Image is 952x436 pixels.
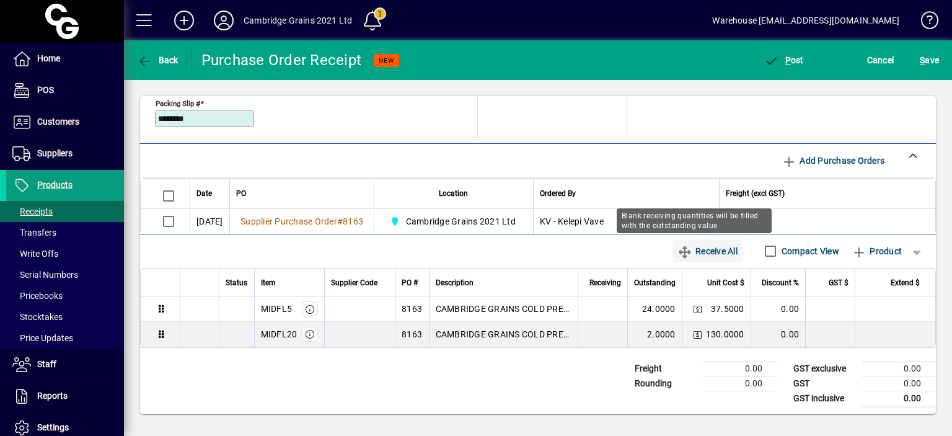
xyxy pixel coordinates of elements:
[12,291,63,301] span: Pricebooks
[862,376,936,391] td: 0.00
[395,297,429,322] td: 8163
[864,49,897,71] button: Cancel
[12,270,78,280] span: Serial Numbers
[190,209,229,234] td: [DATE]
[236,187,246,200] span: PO
[12,249,58,259] span: Write Offs
[634,276,676,290] span: Outstanding
[689,326,706,343] button: Change Price Levels
[12,207,53,216] span: Receipts
[920,55,925,65] span: S
[719,209,935,234] td: 0.00
[912,2,937,43] a: Knowledge Base
[6,285,124,306] a: Pricebooks
[236,187,368,200] div: PO
[711,303,744,315] span: 37.5000
[726,187,785,200] span: Freight (excl GST)
[204,9,244,32] button: Profile
[628,361,703,376] td: Freight
[6,43,124,74] a: Home
[845,240,908,262] button: Product
[343,216,363,226] span: 8163
[6,138,124,169] a: Suppliers
[244,11,352,30] div: Cambridge Grains 2021 Ltd
[762,276,799,290] span: Discount %
[6,306,124,327] a: Stocktakes
[760,49,807,71] button: Post
[779,245,839,257] label: Compact View
[589,276,621,290] span: Receiving
[533,209,719,234] td: KV - Kelepi Vave
[379,56,394,65] span: NEW
[37,391,68,401] span: Reports
[395,322,429,347] td: 8163
[829,276,848,290] span: GST $
[12,228,56,238] span: Transfers
[261,303,293,315] div: MIDFL5
[782,151,884,171] span: Add Purchase Orders
[627,297,682,322] td: 24.0000
[439,187,468,200] span: Location
[226,276,247,290] span: Status
[164,9,204,32] button: Add
[37,359,56,369] span: Staff
[261,328,297,340] div: MIDFL20
[867,50,894,70] span: Cancel
[387,214,521,229] span: Cambridge Grains 2021 Ltd
[37,422,69,432] span: Settings
[406,215,516,228] span: Cambridge Grains 2021 Ltd
[677,241,738,261] span: Receive All
[540,187,713,200] div: Ordered By
[703,361,777,376] td: 0.00
[6,75,124,106] a: POS
[712,11,899,30] div: Warehouse [EMAIL_ADDRESS][DOMAIN_NAME]
[240,216,337,226] span: Supplier Purchase Order
[6,201,124,222] a: Receipts
[6,381,124,412] a: Reports
[12,312,63,322] span: Stocktakes
[402,276,418,290] span: PO #
[6,264,124,285] a: Serial Numbers
[6,107,124,138] a: Customers
[617,208,772,233] div: Blank receiving quantities will be filled with the outstanding value
[627,322,682,347] td: 2.0000
[540,187,576,200] span: Ordered By
[429,322,578,347] td: CAMBRIDGE GRAINS COLD PRESSED FLAXSEED OIL - 20L
[891,276,920,290] span: Extend $
[436,276,474,290] span: Description
[787,391,862,406] td: GST inclusive
[787,376,862,391] td: GST
[764,55,804,65] span: ost
[751,297,806,322] td: 0.00
[862,391,936,406] td: 0.00
[707,276,744,290] span: Unit Cost $
[862,361,936,376] td: 0.00
[137,55,178,65] span: Back
[706,328,744,340] span: 130.0000
[37,117,79,127] span: Customers
[920,50,939,70] span: ave
[337,216,343,226] span: #
[6,243,124,264] a: Write Offs
[124,49,192,71] app-page-header-button: Back
[6,222,124,243] a: Transfers
[37,148,73,158] span: Suppliers
[6,349,124,380] a: Staff
[689,300,706,318] button: Change Price Levels
[236,215,368,228] a: Supplier Purchase Order#8163
[156,99,200,107] mat-label: Packing Slip #
[196,187,223,200] div: Date
[196,187,212,200] span: Date
[6,327,124,349] a: Price Updates
[201,50,362,70] div: Purchase Order Receipt
[751,322,806,347] td: 0.00
[429,297,578,322] td: CAMBRIDGE GRAINS COLD PRESSED FLAXSEED OIL - 5L
[917,49,942,71] button: Save
[726,187,920,200] div: Freight (excl GST)
[331,276,377,290] span: Supplier Code
[787,361,862,376] td: GST exclusive
[261,276,276,290] span: Item
[785,55,791,65] span: P
[37,53,60,63] span: Home
[12,333,73,343] span: Price Updates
